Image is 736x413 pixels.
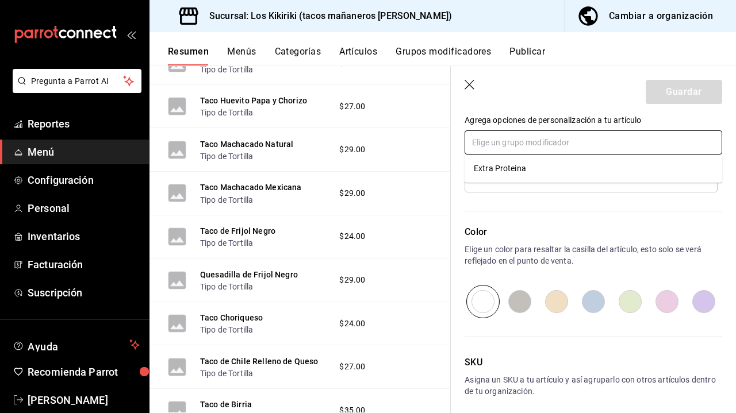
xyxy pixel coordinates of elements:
button: Taco de Chile Relleno de Queso [200,356,319,367]
button: Artículos [339,46,377,65]
span: $29.00 [339,144,365,156]
span: Suscripción [28,285,140,300]
button: Taco de Frijol Negro [200,225,275,237]
input: Elige un grupo modificador [465,130,722,155]
span: Pregunta a Parrot AI [31,75,124,87]
span: Ayuda [28,338,125,352]
h3: Sucursal: Los Kikiriki (tacos mañaneros [PERSON_NAME]) [200,9,452,23]
button: Tipo de Tortilla [200,237,253,249]
button: open_drawer_menu [126,30,136,39]
span: $27.00 [339,101,365,113]
span: $29.00 [339,274,365,286]
button: Resumen [168,46,209,65]
button: Taco de Birria [200,399,252,410]
p: SKU [465,356,722,369]
p: Elige un color para resaltar la casilla del artículo, esto solo se verá reflejado en el punto de ... [465,244,722,267]
button: Categorías [275,46,321,65]
button: Tipo de Tortilla [200,324,253,335]
p: Agrega opciones de personalización a tu artículo [465,114,722,126]
span: Configuración [28,172,140,188]
button: Tipo de Tortilla [200,107,253,118]
div: navigation tabs [168,46,736,65]
button: Tipo de Tortilla [200,368,253,379]
span: Personal [28,200,140,216]
span: Recomienda Parrot [28,364,140,380]
span: $24.00 [339,230,365,242]
span: $29.00 [339,187,365,199]
span: [PERSON_NAME] [28,392,140,408]
button: Taco Choriqueso [200,312,263,323]
button: Taco Machacado Natural [200,138,293,150]
p: Color [465,225,722,239]
span: $24.00 [339,318,365,330]
button: Grupos modificadores [396,46,491,65]
button: Publicar [509,46,545,65]
button: Taco Huevito Papa y Chorizo [200,95,307,106]
button: Menús [227,46,256,65]
span: Facturación [28,257,140,272]
div: Cambiar a organización [609,8,713,24]
button: Pregunta a Parrot AI [13,69,141,93]
span: Menú [28,144,140,160]
span: Reportes [28,116,140,132]
button: Tipo de Tortilla [200,64,253,75]
p: Asigna un SKU a tu artículo y así agruparlo con otros artículos dentro de tu organización. [465,374,722,397]
a: Pregunta a Parrot AI [8,83,141,95]
span: Inventarios [28,229,140,244]
span: $27.00 [339,361,365,373]
button: Taco Machacado Mexicana [200,182,301,193]
button: Quesadilla de Frijol Negro [200,269,298,280]
button: Tipo de Tortilla [200,281,253,292]
button: Tipo de Tortilla [200,150,253,162]
div: Extra Proteina [474,163,526,175]
button: Tipo de Tortilla [200,194,253,206]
